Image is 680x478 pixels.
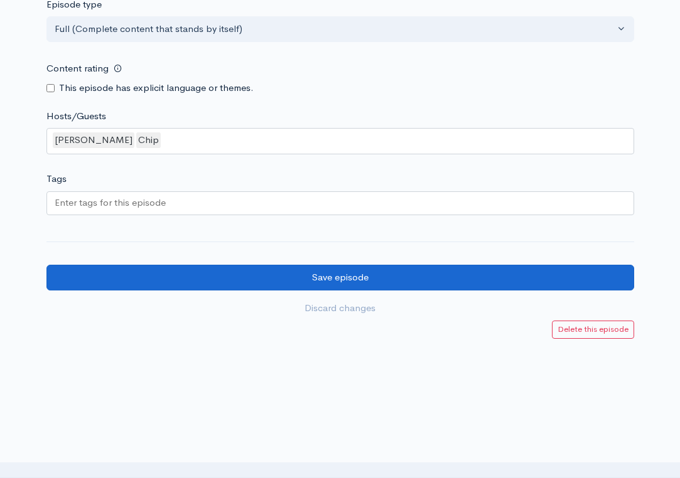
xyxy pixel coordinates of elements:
[46,109,106,124] label: Hosts/Guests
[46,295,634,321] a: Discard changes
[46,16,634,42] button: Full (Complete content that stands by itself)
[59,81,254,95] label: This episode has explicit language or themes.
[55,196,168,210] input: Enter tags for this episode
[558,324,629,334] small: Delete this episode
[46,172,67,186] label: Tags
[552,321,634,339] a: Delete this episode
[53,132,134,148] div: [PERSON_NAME]
[46,56,109,82] label: Content rating
[46,265,634,290] input: Save episode
[55,22,615,36] div: Full (Complete content that stands by itself)
[136,132,161,148] div: Chip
